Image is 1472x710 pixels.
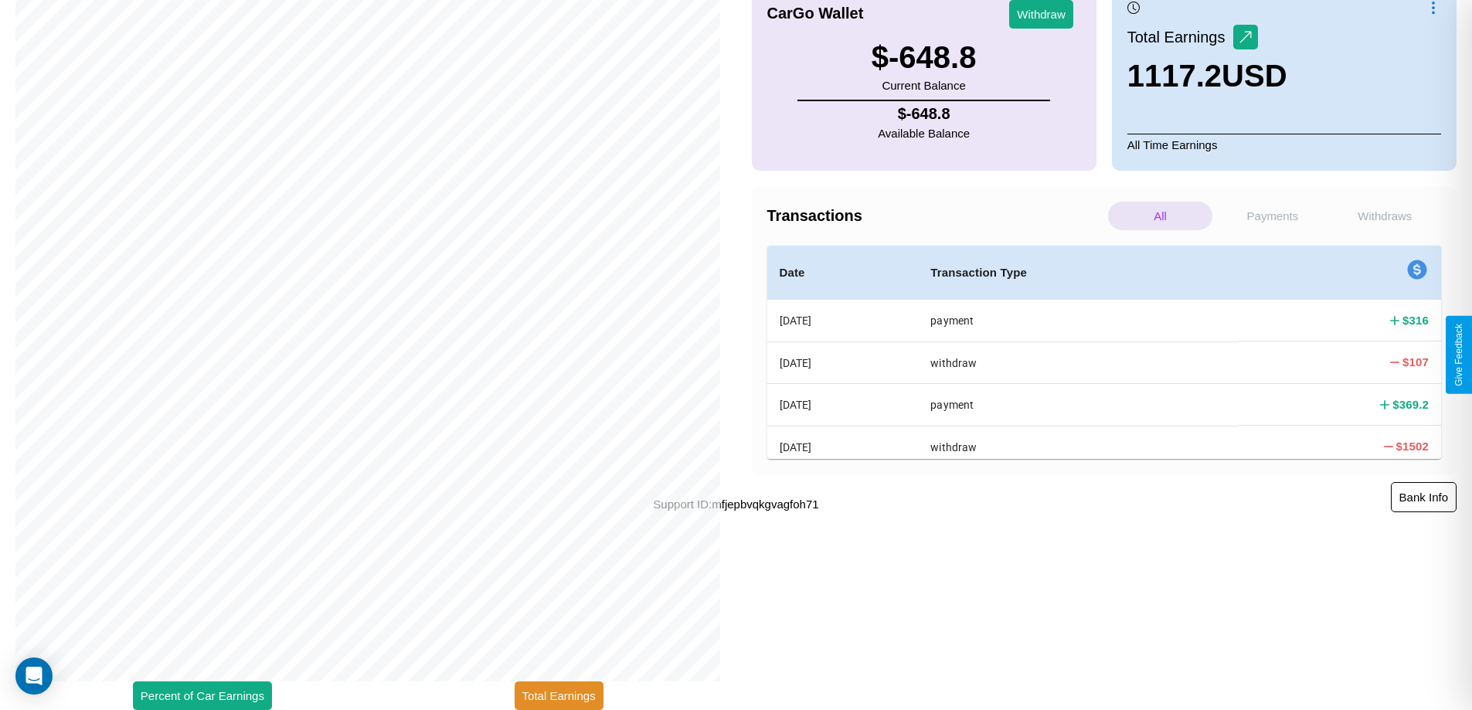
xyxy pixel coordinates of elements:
p: All [1108,202,1212,230]
h4: $ 107 [1402,354,1429,370]
h3: 1117.2 USD [1127,59,1287,93]
th: [DATE] [767,341,919,383]
p: Total Earnings [1127,23,1233,51]
button: Total Earnings [515,681,603,710]
p: Withdraws [1333,202,1437,230]
p: Payments [1220,202,1324,230]
th: payment [918,384,1239,426]
h4: CarGo Wallet [767,5,864,22]
p: Support ID: mfjepbvqkgvagfoh71 [653,494,818,515]
th: withdraw [918,341,1239,383]
div: Give Feedback [1453,324,1464,386]
h3: $ -648.8 [872,40,977,75]
th: withdraw [918,426,1239,467]
th: [DATE] [767,300,919,342]
p: Available Balance [878,123,970,144]
h4: $ 1502 [1396,438,1429,454]
p: Current Balance [872,75,977,96]
h4: $ 316 [1402,312,1429,328]
h4: $ 369.2 [1392,396,1429,413]
table: simple table [767,246,1442,552]
h4: $ -648.8 [878,105,970,123]
h4: Transactions [767,207,1104,225]
button: Bank Info [1391,482,1457,512]
th: [DATE] [767,426,919,467]
h4: Transaction Type [930,263,1226,282]
div: Open Intercom Messenger [15,657,53,695]
h4: Date [780,263,906,282]
p: All Time Earnings [1127,134,1441,155]
th: [DATE] [767,384,919,426]
button: Percent of Car Earnings [133,681,272,710]
th: payment [918,300,1239,342]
